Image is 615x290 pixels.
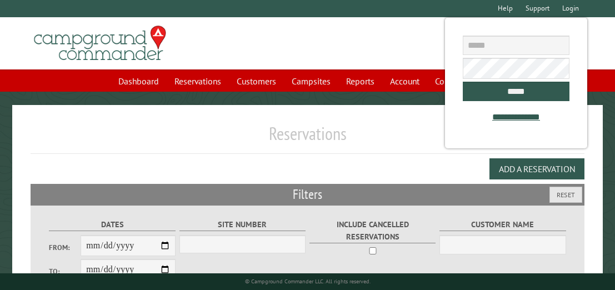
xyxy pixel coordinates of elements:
[49,242,81,253] label: From:
[383,71,426,92] a: Account
[179,218,306,231] label: Site Number
[285,71,337,92] a: Campsites
[339,71,381,92] a: Reports
[428,71,503,92] a: Communications
[245,278,371,285] small: © Campground Commander LLC. All rights reserved.
[439,218,566,231] label: Customer Name
[31,184,584,205] h2: Filters
[49,218,176,231] label: Dates
[230,71,283,92] a: Customers
[31,123,584,153] h1: Reservations
[489,158,584,179] button: Add a Reservation
[309,218,436,243] label: Include Cancelled Reservations
[31,22,169,65] img: Campground Commander
[168,71,228,92] a: Reservations
[49,266,81,277] label: To:
[549,187,582,203] button: Reset
[112,71,166,92] a: Dashboard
